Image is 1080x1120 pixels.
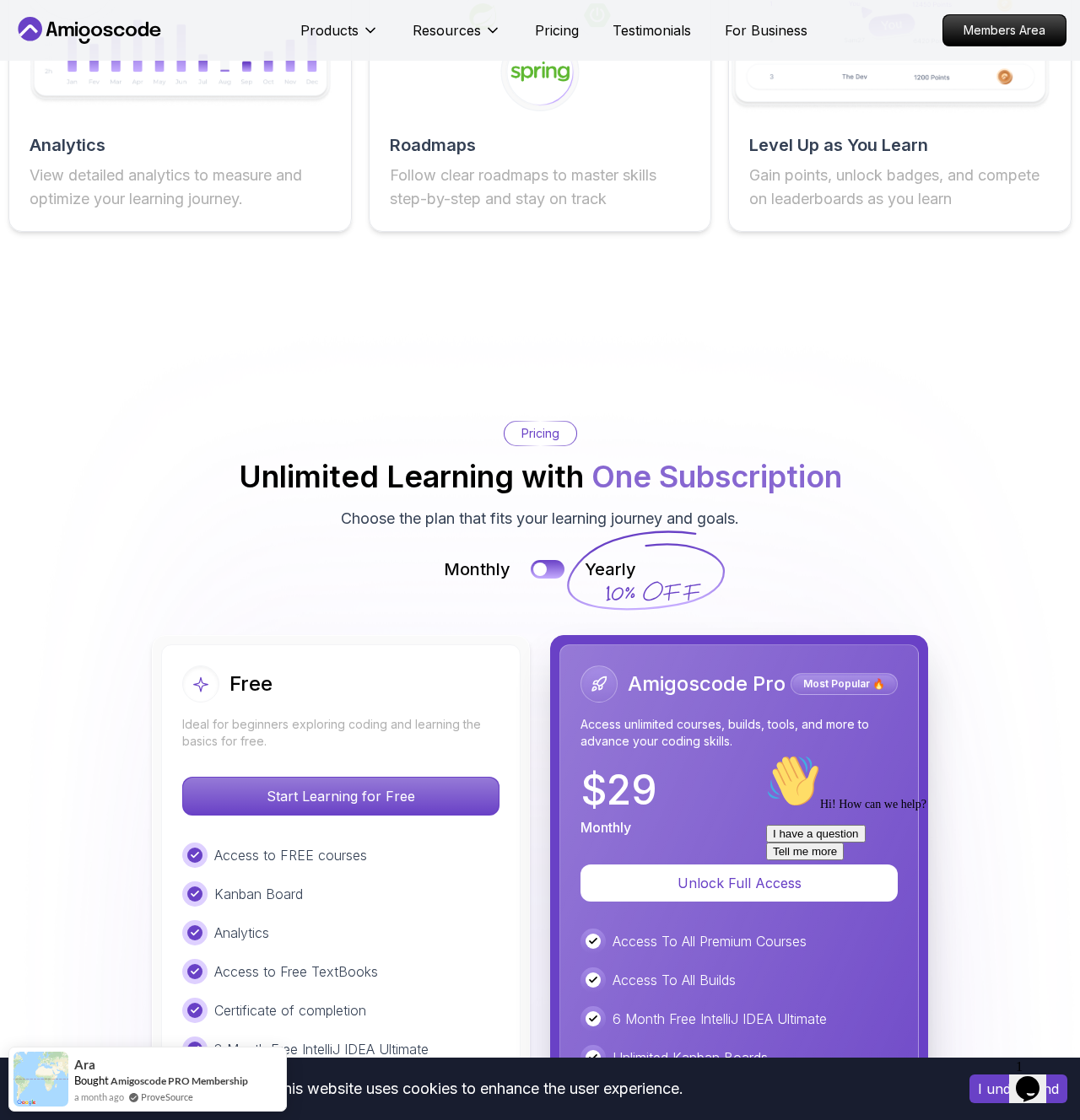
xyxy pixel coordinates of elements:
h2: Analytics [30,133,331,157]
iframe: chat widget [1009,1053,1063,1103]
a: ProveSource [141,1090,193,1104]
p: Most Popular 🔥 [793,676,895,692]
p: Monthly [580,817,631,837]
a: Start Learning for Free [182,788,499,805]
p: Products [300,20,359,40]
p: 3 Month Free IntelliJ IDEA Ultimate [214,1039,429,1059]
a: Amigoscode PRO Membership [111,1074,248,1087]
h2: Roadmaps [390,133,691,157]
a: Testimonials [613,20,691,40]
p: Monthly [444,557,510,581]
button: Accept cookies [969,1074,1067,1103]
p: Certificate of completion [214,1000,366,1020]
p: Kanban Board [214,884,303,904]
span: Bought [74,1074,109,1087]
p: $ 29 [580,770,657,810]
a: Pricing [535,20,579,40]
img: :wave: [7,7,61,61]
span: Ara [74,1058,95,1072]
a: For Business [725,20,807,40]
iframe: chat widget [759,747,1063,1044]
p: Follow clear roadmaps to master skills step-by-step and stay on track [390,164,691,211]
p: Access to FREE courses [214,845,367,865]
button: Products [300,20,379,54]
a: Unlock Full Access [580,875,898,891]
div: This website uses cookies to enhance the user experience. [13,1070,944,1107]
img: provesource social proof notification image [13,1052,68,1107]
span: Hi! How can we help? [7,51,167,63]
button: Resources [413,20,501,54]
p: Ideal for beginners exploring coding and learning the basics for free. [182,716,499,750]
p: Gain points, unlock badges, and compete on leaderboards as you learn [749,164,1050,211]
p: Pricing [521,425,559,442]
p: Unlock Full Access [601,873,877,893]
h2: Level Up as You Learn [749,133,1050,157]
p: Access to Free TextBooks [214,961,378,982]
button: Tell me more [7,95,84,113]
p: Analytics [214,923,269,943]
span: a month ago [74,1090,124,1104]
p: Unlimited Kanban Boards [613,1047,768,1068]
h2: Amigoscode Pro [628,670,786,697]
p: Members Area [943,15,1066,46]
a: Members Area [942,14,1066,46]
p: View detailed analytics to measure and optimize your learning journey. [30,164,331,211]
h2: Free [229,670,273,697]
button: I have a question [7,78,106,95]
span: One Subscription [591,458,842,495]
p: Choose the plan that fits your learning journey and goals. [341,507,739,530]
p: Access unlimited courses, builds, tools, and more to advance your coding skills. [580,716,898,750]
p: Access To All Premium Courses [613,931,807,951]
p: 6 Month Free IntelliJ IDEA Ultimate [613,1009,827,1029]
button: Unlock Full Access [580,864,898,902]
p: Access To All Builds [613,970,736,990]
h2: Unlimited Learning with [239,460,842,493]
button: Start Learning for Free [182,777,499,816]
div: 👋Hi! How can we help?I have a questionTell me more [7,7,310,113]
p: Start Learning for Free [183,778,499,815]
p: Resources [413,20,481,40]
